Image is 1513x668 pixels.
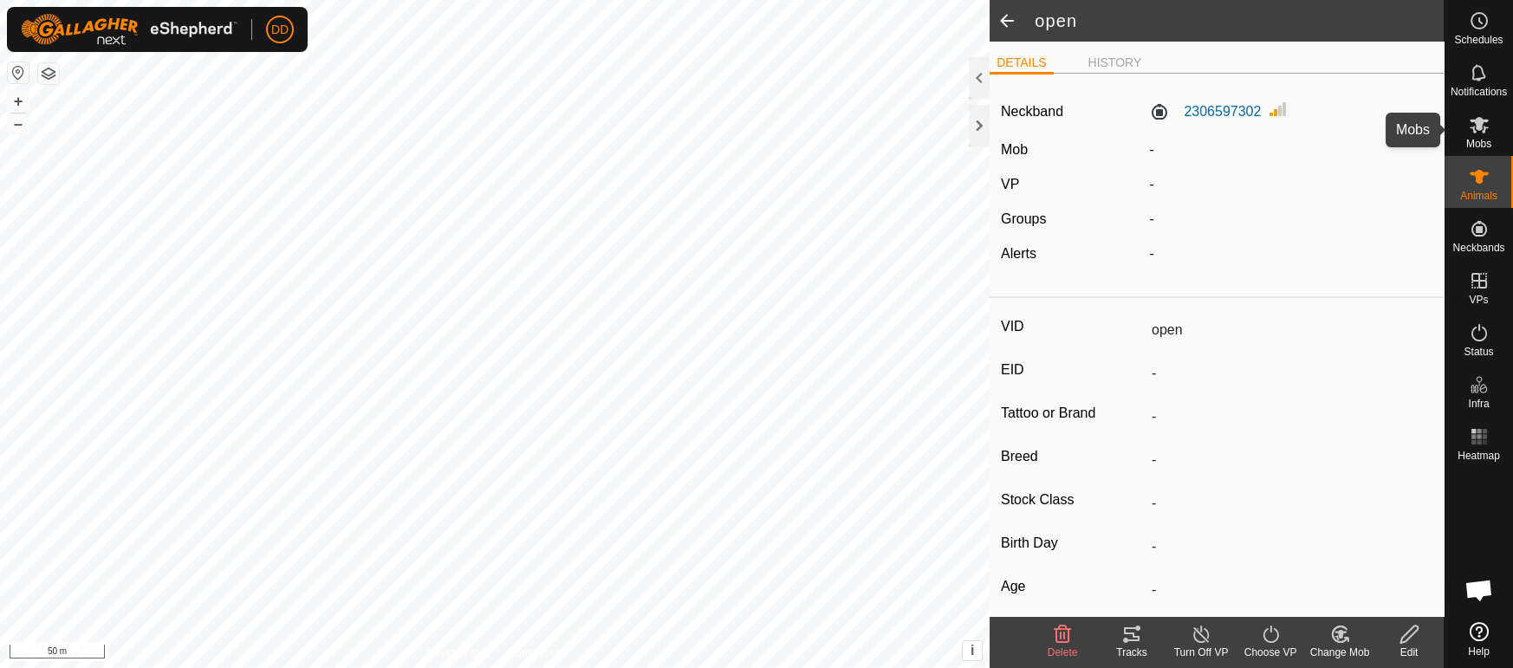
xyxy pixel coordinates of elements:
[1001,402,1145,425] label: Tattoo or Brand
[8,113,29,134] button: –
[1452,243,1504,253] span: Neckbands
[1001,445,1145,468] label: Breed
[8,62,29,83] button: Reset Map
[1142,243,1439,264] div: -
[1453,564,1505,616] div: Open chat
[1001,211,1046,226] label: Groups
[1305,645,1374,660] div: Change Mob
[1001,142,1028,157] label: Mob
[1001,489,1145,511] label: Stock Class
[1035,10,1444,31] h2: open
[1458,451,1500,461] span: Heatmap
[1001,177,1019,191] label: VP
[1469,295,1488,305] span: VPs
[1149,177,1153,191] app-display-virtual-paddock-transition: -
[1454,35,1503,45] span: Schedules
[1149,101,1261,122] label: 2306597302
[1451,87,1507,97] span: Notifications
[1374,645,1444,660] div: Edit
[426,645,491,661] a: Privacy Policy
[963,641,982,660] button: i
[1142,209,1439,230] div: -
[21,14,237,45] img: Gallagher Logo
[1001,575,1145,598] label: Age
[1097,645,1166,660] div: Tracks
[1001,101,1063,122] label: Neckband
[512,645,563,661] a: Contact Us
[8,91,29,112] button: +
[971,643,974,658] span: i
[1081,54,1149,72] li: HISTORY
[1236,645,1305,660] div: Choose VP
[1468,399,1489,409] span: Infra
[1464,347,1493,357] span: Status
[1001,246,1036,261] label: Alerts
[1166,645,1236,660] div: Turn Off VP
[271,21,289,39] span: DD
[1048,646,1078,658] span: Delete
[1468,646,1490,657] span: Help
[1149,142,1153,157] span: -
[1466,139,1491,149] span: Mobs
[38,63,59,84] button: Map Layers
[990,54,1053,75] li: DETAILS
[1460,191,1497,201] span: Animals
[1001,359,1145,381] label: EID
[1001,532,1145,555] label: Birth Day
[1445,615,1513,664] a: Help
[1268,99,1289,120] img: Signal strength
[1001,315,1145,338] label: VID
